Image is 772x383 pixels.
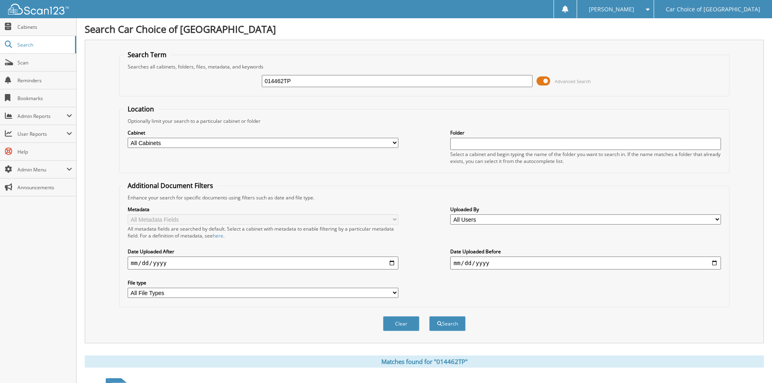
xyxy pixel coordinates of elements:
[17,95,72,102] span: Bookmarks
[450,129,721,136] label: Folder
[128,225,398,239] div: All metadata fields are searched by default. Select a cabinet with metadata to enable filtering b...
[17,77,72,84] span: Reminders
[17,184,72,191] span: Announcements
[383,316,419,331] button: Clear
[450,257,721,270] input: end
[124,118,725,124] div: Optionally limit your search to a particular cabinet or folder
[213,232,223,239] a: here
[85,355,764,368] div: Matches found for "014462TP"
[17,24,72,30] span: Cabinets
[128,129,398,136] label: Cabinet
[124,105,158,113] legend: Location
[124,50,171,59] legend: Search Term
[555,78,591,84] span: Advanced Search
[124,194,725,201] div: Enhance your search for specific documents using filters such as date and file type.
[17,166,66,173] span: Admin Menu
[450,248,721,255] label: Date Uploaded Before
[17,148,72,155] span: Help
[128,279,398,286] label: File type
[17,113,66,120] span: Admin Reports
[17,41,71,48] span: Search
[450,206,721,213] label: Uploaded By
[85,22,764,36] h1: Search Car Choice of [GEOGRAPHIC_DATA]
[589,7,634,12] span: [PERSON_NAME]
[17,131,66,137] span: User Reports
[429,316,466,331] button: Search
[128,248,398,255] label: Date Uploaded After
[124,63,725,70] div: Searches all cabinets, folders, files, metadata, and keywords
[666,7,760,12] span: Car Choice of [GEOGRAPHIC_DATA]
[128,206,398,213] label: Metadata
[128,257,398,270] input: start
[450,151,721,165] div: Select a cabinet and begin typing the name of the folder you want to search in. If the name match...
[124,181,217,190] legend: Additional Document Filters
[17,59,72,66] span: Scan
[8,4,69,15] img: scan123-logo-white.svg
